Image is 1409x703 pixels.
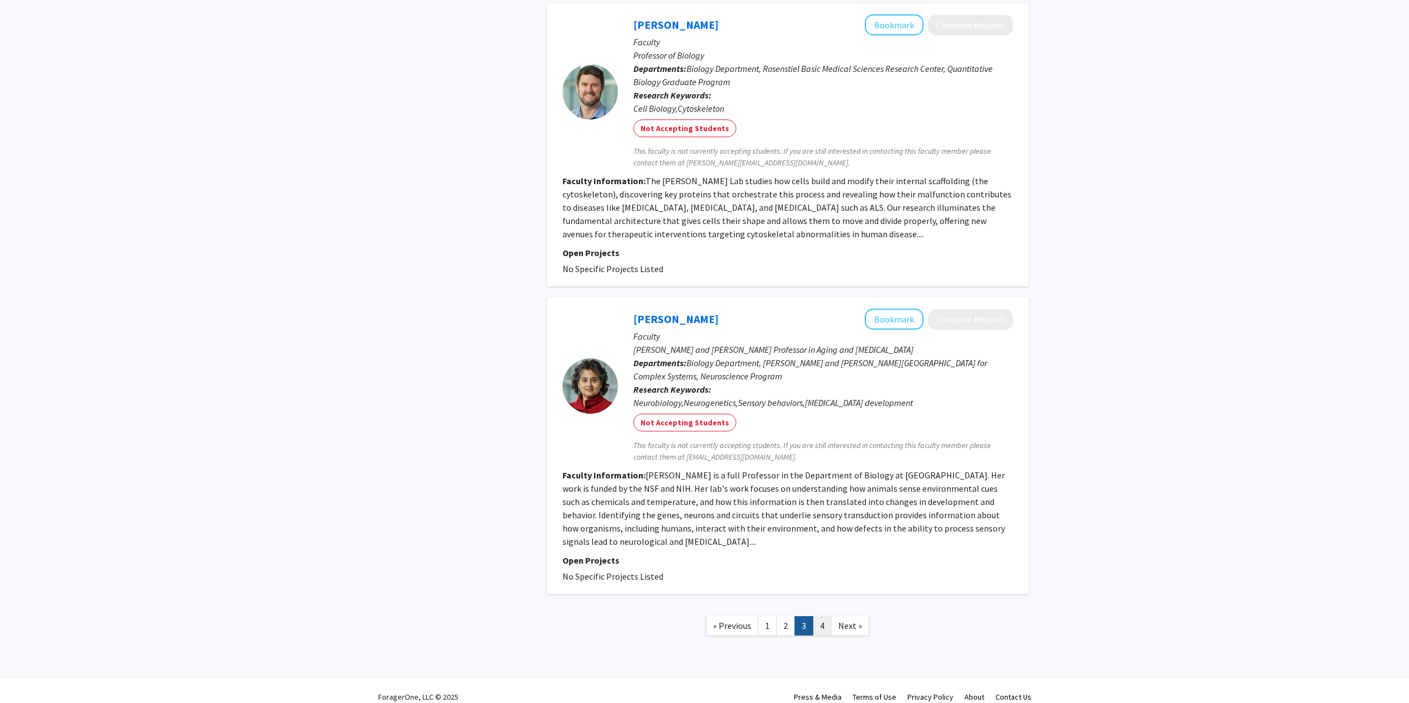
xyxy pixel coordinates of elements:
span: No Specific Projects Listed [562,263,663,274]
p: Open Projects [562,554,1013,567]
b: Departments: [633,63,687,74]
b: Research Keywords: [633,90,711,101]
span: This faculty is not currently accepting students. If you are still interested in contacting this ... [633,440,1013,463]
a: Terms of Use [853,692,896,702]
div: Neurobiology,Neurogenetics,Sensory behaviors,[MEDICAL_DATA] development [633,396,1013,409]
button: Compose Request to Piali Sengupta [928,309,1013,330]
mat-chip: Not Accepting Students [633,414,736,431]
a: Previous [706,616,758,636]
a: 4 [813,616,832,636]
a: 2 [776,616,795,636]
iframe: Chat [8,653,47,695]
button: Add Bruce Goode to Bookmarks [865,14,923,35]
p: Faculty [633,330,1013,343]
b: Departments: [633,357,687,368]
a: Contact Us [995,692,1031,702]
span: Biology Department, [PERSON_NAME] and [PERSON_NAME][GEOGRAPHIC_DATA] for Complex Systems, Neurosc... [633,357,987,382]
button: Compose Request to Bruce Goode [928,15,1013,35]
button: Add Piali Sengupta to Bookmarks [865,309,923,330]
nav: Page navigation [547,605,1029,650]
fg-read-more: The [PERSON_NAME] Lab studies how cells build and modify their internal scaffolding (the cytoskel... [562,175,1011,239]
b: Faculty Information: [562,470,646,481]
span: This faculty is not currently accepting students. If you are still interested in contacting this ... [633,145,1013,169]
a: Privacy Policy [907,692,953,702]
a: [PERSON_NAME] [633,312,719,326]
b: Research Keywords: [633,384,711,395]
a: Press & Media [794,692,842,702]
mat-chip: Not Accepting Students [633,119,736,137]
p: Faculty [633,35,1013,49]
p: Open Projects [562,246,1013,259]
span: « Previous [713,620,751,631]
b: Faculty Information: [562,175,646,186]
a: 1 [758,616,777,636]
a: About [964,692,984,702]
span: Biology Department, Rosenstiel Basic Medical Sciences Research Center, Quantitative Biology Gradu... [633,63,993,87]
p: [PERSON_NAME] and [PERSON_NAME] Professor in Aging and [MEDICAL_DATA] [633,343,1013,356]
div: Cell Biology,Cytoskeleton [633,102,1013,115]
fg-read-more: [PERSON_NAME] is a full Professor in the Department of Biology at [GEOGRAPHIC_DATA]. Her work is ... [562,470,1005,547]
a: Next [831,616,869,636]
a: 3 [794,616,813,636]
span: No Specific Projects Listed [562,571,663,582]
p: Professor of Biology [633,49,1013,62]
a: [PERSON_NAME] [633,18,719,32]
span: Next » [838,620,862,631]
